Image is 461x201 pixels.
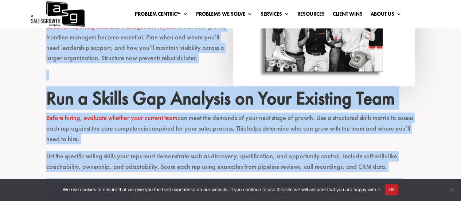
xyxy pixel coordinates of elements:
button: Ok [385,184,398,195]
p: can meet the demands of your next stage of growth. Use a structured skills matrix to assess each ... [46,113,415,151]
a: Client Wins [332,11,362,19]
a: About Us [370,11,401,19]
p: List the specific selling skills your reps must demonstrate such as discovery, qualification, and... [46,151,415,179]
span: No [448,186,456,193]
h2: Run a Skills Gap Analysis on Your Existing Team [46,87,415,113]
a: Resources [297,11,324,19]
a: Services [260,11,289,19]
a: Problem Centric™ [134,11,188,19]
p: As the team grows, frontline managers become essential. Plan when and where you’ll need leadershi... [46,22,415,70]
span: We use cookies to ensure that we give you the best experience on our website. If you continue to ... [63,186,381,193]
a: Problems We Solve [196,11,252,19]
a: Before hiring, evaluate whether your current team [46,113,177,122]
